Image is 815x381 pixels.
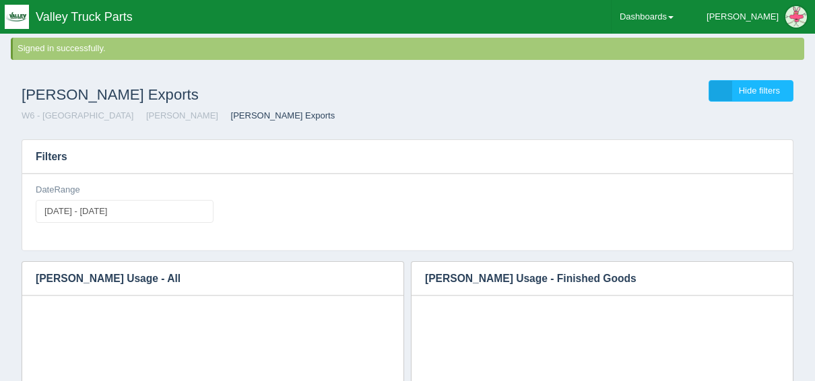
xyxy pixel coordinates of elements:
h3: Filters [22,140,793,174]
div: Signed in successfully. [18,42,802,55]
a: W6 - [GEOGRAPHIC_DATA] [22,110,133,120]
span: Hide filters [739,85,780,96]
span: Valley Truck Parts [36,10,133,24]
h3: [PERSON_NAME] Usage - All [22,262,383,296]
img: q1blfpkbivjhsugxdrfq.png [5,5,29,29]
a: [PERSON_NAME] [146,110,218,120]
a: Hide filters [709,80,793,102]
label: DateRange [36,184,80,197]
h1: [PERSON_NAME] Exports [22,80,407,110]
li: [PERSON_NAME] Exports [221,110,335,123]
h3: [PERSON_NAME] Usage - Finished Goods [412,262,773,296]
div: [PERSON_NAME] [707,3,779,30]
img: Profile Picture [785,6,807,28]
